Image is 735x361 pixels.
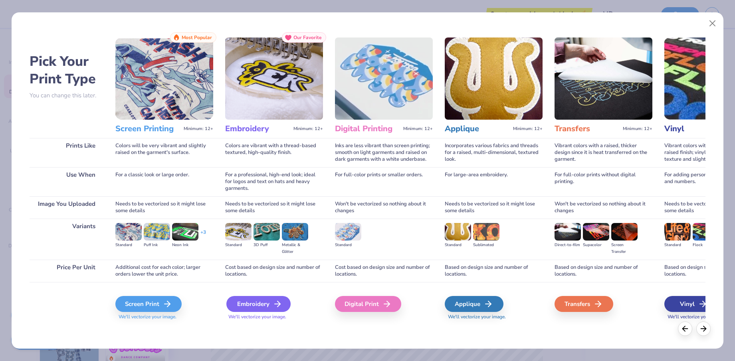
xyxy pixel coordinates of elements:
[445,167,543,196] div: For large-area embroidery.
[225,314,323,320] span: We'll vectorize your image.
[30,219,103,260] div: Variants
[583,242,609,249] div: Supacolor
[555,37,652,120] img: Transfers
[335,260,433,282] div: Cost based on design size and number of locations.
[445,196,543,219] div: Needs to be vectorized so it might lose some details
[225,138,323,167] div: Colors are vibrant with a thread-based textured, high-quality finish.
[705,16,720,31] button: Close
[30,260,103,282] div: Price Per Unit
[335,138,433,167] div: Inks are less vibrant than screen printing; smooth on light garments and raised on dark garments ...
[225,124,290,134] h3: Embroidery
[555,296,613,312] div: Transfers
[664,242,691,249] div: Standard
[583,223,609,241] img: Supacolor
[555,242,581,249] div: Direct-to-film
[293,35,322,40] span: Our Favorite
[555,167,652,196] div: For full-color prints without digital printing.
[445,260,543,282] div: Based on design size and number of locations.
[555,260,652,282] div: Based on design size and number of locations.
[30,138,103,167] div: Prints Like
[335,37,433,120] img: Digital Printing
[445,138,543,167] div: Incorporates various fabrics and threads for a raised, multi-dimensional, textured look.
[473,242,499,249] div: Sublimated
[30,92,103,99] p: You can change this later.
[225,196,323,219] div: Needs to be vectorized so it might lose some details
[115,167,213,196] div: For a classic look or large order.
[115,196,213,219] div: Needs to be vectorized so it might lose some details
[200,229,206,243] div: + 3
[445,296,503,312] div: Applique
[555,223,581,241] img: Direct-to-film
[115,296,182,312] div: Screen Print
[611,242,638,255] div: Screen Transfer
[611,223,638,241] img: Screen Transfer
[115,124,180,134] h3: Screen Printing
[282,242,308,255] div: Metallic & Glitter
[473,223,499,241] img: Sublimated
[172,242,198,249] div: Neon Ink
[693,223,719,241] img: Flock
[30,196,103,219] div: Image You Uploaded
[282,223,308,241] img: Metallic & Glitter
[335,196,433,219] div: Won't be vectorized so nothing about it changes
[403,126,433,132] span: Minimum: 12+
[445,37,543,120] img: Applique
[335,167,433,196] div: For full-color prints or smaller orders.
[623,126,652,132] span: Minimum: 12+
[115,260,213,282] div: Additional cost for each color; larger orders lower the unit price.
[225,242,252,249] div: Standard
[115,223,142,241] img: Standard
[115,242,142,249] div: Standard
[555,196,652,219] div: Won't be vectorized so nothing about it changes
[664,124,729,134] h3: Vinyl
[115,314,213,320] span: We'll vectorize your image.
[254,223,280,241] img: 3D Puff
[513,126,543,132] span: Minimum: 12+
[693,242,719,249] div: Flock
[144,223,170,241] img: Puff Ink
[115,138,213,167] div: Colors will be very vibrant and slightly raised on the garment's surface.
[226,296,291,312] div: Embroidery
[664,296,723,312] div: Vinyl
[225,167,323,196] div: For a professional, high-end look; ideal for logos and text on hats and heavy garments.
[144,242,170,249] div: Puff Ink
[445,242,471,249] div: Standard
[115,37,213,120] img: Screen Printing
[335,223,361,241] img: Standard
[555,124,620,134] h3: Transfers
[184,126,213,132] span: Minimum: 12+
[445,223,471,241] img: Standard
[254,242,280,249] div: 3D Puff
[30,167,103,196] div: Use When
[293,126,323,132] span: Minimum: 12+
[664,223,691,241] img: Standard
[30,53,103,88] h2: Pick Your Print Type
[225,37,323,120] img: Embroidery
[182,35,212,40] span: Most Popular
[225,223,252,241] img: Standard
[335,242,361,249] div: Standard
[335,124,400,134] h3: Digital Printing
[225,260,323,282] div: Cost based on design size and number of locations.
[445,124,510,134] h3: Applique
[555,138,652,167] div: Vibrant colors with a raised, thicker design since it is heat transferred on the garment.
[172,223,198,241] img: Neon Ink
[335,296,401,312] div: Digital Print
[445,314,543,320] span: We'll vectorize your image.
